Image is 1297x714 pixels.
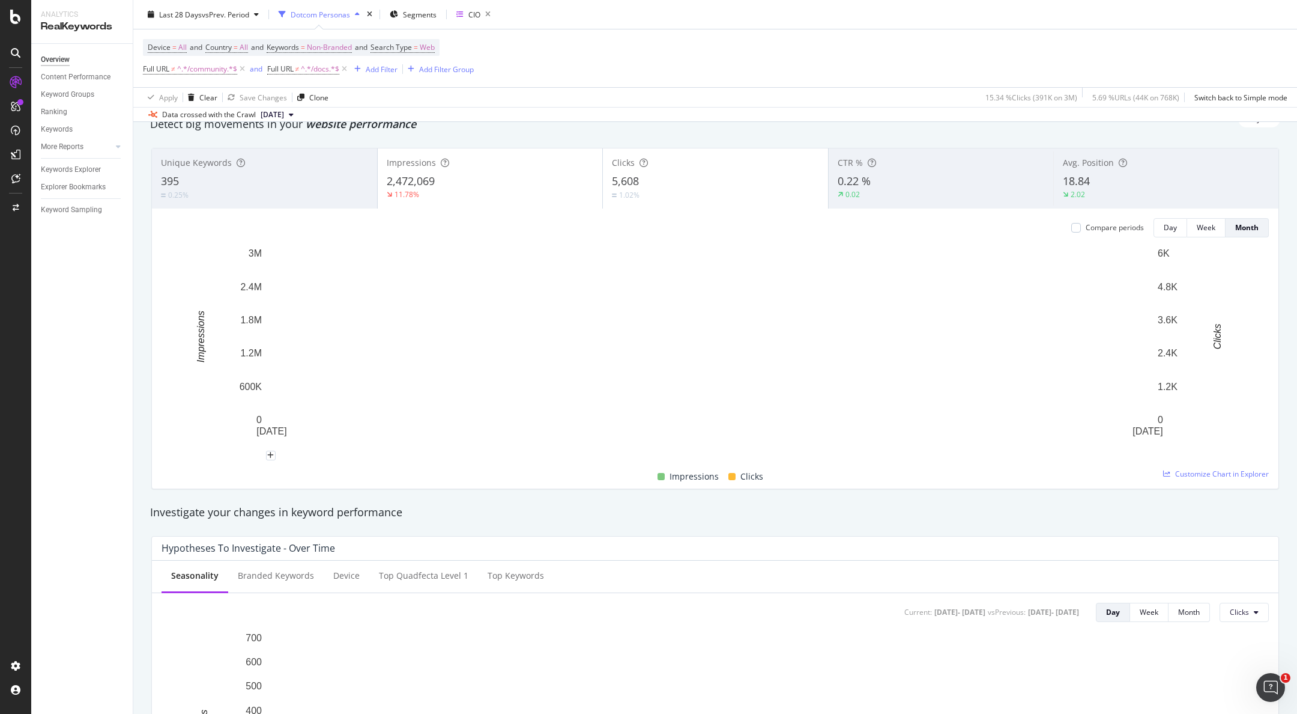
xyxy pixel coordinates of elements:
[143,64,169,74] span: Full URL
[385,5,441,24] button: Segments
[1092,92,1179,102] div: 5.69 % URLs ( 44K on 768K )
[452,5,495,24] button: CIO
[1063,157,1114,168] span: Avg. Position
[261,109,284,120] span: 2025 Aug. 29th
[1212,324,1223,350] text: Clicks
[240,382,262,392] text: 600K
[934,607,985,617] div: [DATE] - [DATE]
[251,42,264,52] span: and
[161,174,179,188] span: 395
[246,657,262,667] text: 600
[41,71,124,84] a: Content Performance
[240,39,248,56] span: All
[168,190,189,200] div: 0.25%
[1281,673,1290,683] span: 1
[171,570,219,582] div: Seasonality
[1226,218,1269,237] button: Month
[178,39,187,56] span: All
[162,247,1257,456] svg: A chart.
[148,42,171,52] span: Device
[1178,607,1200,617] div: Month
[150,505,1280,520] div: Investigate your changes in keyword performance
[41,10,123,20] div: Analytics
[395,189,419,200] div: 11.78%
[267,64,294,74] span: Full URL
[985,92,1077,102] div: 15.34 % Clicks ( 391K on 3M )
[41,141,112,153] a: More Reports
[250,63,262,75] button: and
[238,570,314,582] div: Branded Keywords
[1132,426,1162,436] text: [DATE]
[1235,222,1259,233] div: Month
[419,64,474,74] div: Add Filter Group
[301,61,339,78] span: ^.*/docs.*$
[41,141,83,153] div: More Reports
[355,42,367,52] span: and
[838,174,871,188] span: 0.22 %
[1140,607,1158,617] div: Week
[1158,315,1178,325] text: 3.6K
[246,633,262,643] text: 700
[162,109,256,120] div: Data crossed with the Crawl
[1230,607,1249,617] span: Clicks
[159,9,202,19] span: Last 28 Days
[41,106,67,118] div: Ranking
[256,426,286,436] text: [DATE]
[403,9,437,19] span: Segments
[1220,603,1269,622] button: Clicks
[1153,218,1187,237] button: Day
[301,42,305,52] span: =
[1169,603,1210,622] button: Month
[41,204,124,216] a: Keyword Sampling
[41,106,124,118] a: Ranking
[838,157,863,168] span: CTR %
[612,174,639,188] span: 5,608
[1197,222,1215,233] div: Week
[1130,603,1169,622] button: Week
[41,88,94,101] div: Keyword Groups
[223,88,287,107] button: Save Changes
[740,469,763,484] span: Clicks
[904,607,932,617] div: Current:
[41,123,124,136] a: Keywords
[468,9,480,19] div: CIO
[379,570,468,582] div: Top quadfecta Level 1
[177,61,237,78] span: ^.*/community.*$
[240,348,262,358] text: 1.2M
[266,451,276,460] div: plus
[309,92,328,102] div: Clone
[41,123,73,136] div: Keywords
[370,42,412,52] span: Search Type
[845,189,860,200] div: 0.02
[387,157,436,168] span: Impressions
[1063,174,1090,188] span: 18.84
[612,157,635,168] span: Clicks
[41,71,110,84] div: Content Performance
[1190,88,1287,107] button: Switch back to Simple mode
[234,42,238,52] span: =
[256,108,298,122] button: [DATE]
[366,64,398,74] div: Add Filter
[143,5,264,24] button: Last 28 DaysvsPrev. Period
[41,20,123,34] div: RealKeywords
[1256,673,1285,702] iframe: Intercom live chat
[41,181,106,194] div: Explorer Bookmarks
[1163,469,1269,479] a: Customize Chart in Explorer
[250,64,262,74] div: and
[196,311,206,362] text: Impressions
[488,570,544,582] div: Top Keywords
[1194,92,1287,102] div: Switch back to Simple mode
[1158,382,1178,392] text: 1.2K
[162,542,335,554] div: Hypotheses to Investigate - Over Time
[387,174,435,188] span: 2,472,069
[41,163,101,176] div: Keywords Explorer
[988,607,1026,617] div: vs Previous :
[349,62,398,76] button: Add Filter
[246,681,262,691] text: 500
[274,5,364,24] button: Dotcom Personas
[171,64,175,74] span: ≠
[1106,607,1120,617] div: Day
[172,42,177,52] span: =
[333,570,360,582] div: Device
[41,163,124,176] a: Keywords Explorer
